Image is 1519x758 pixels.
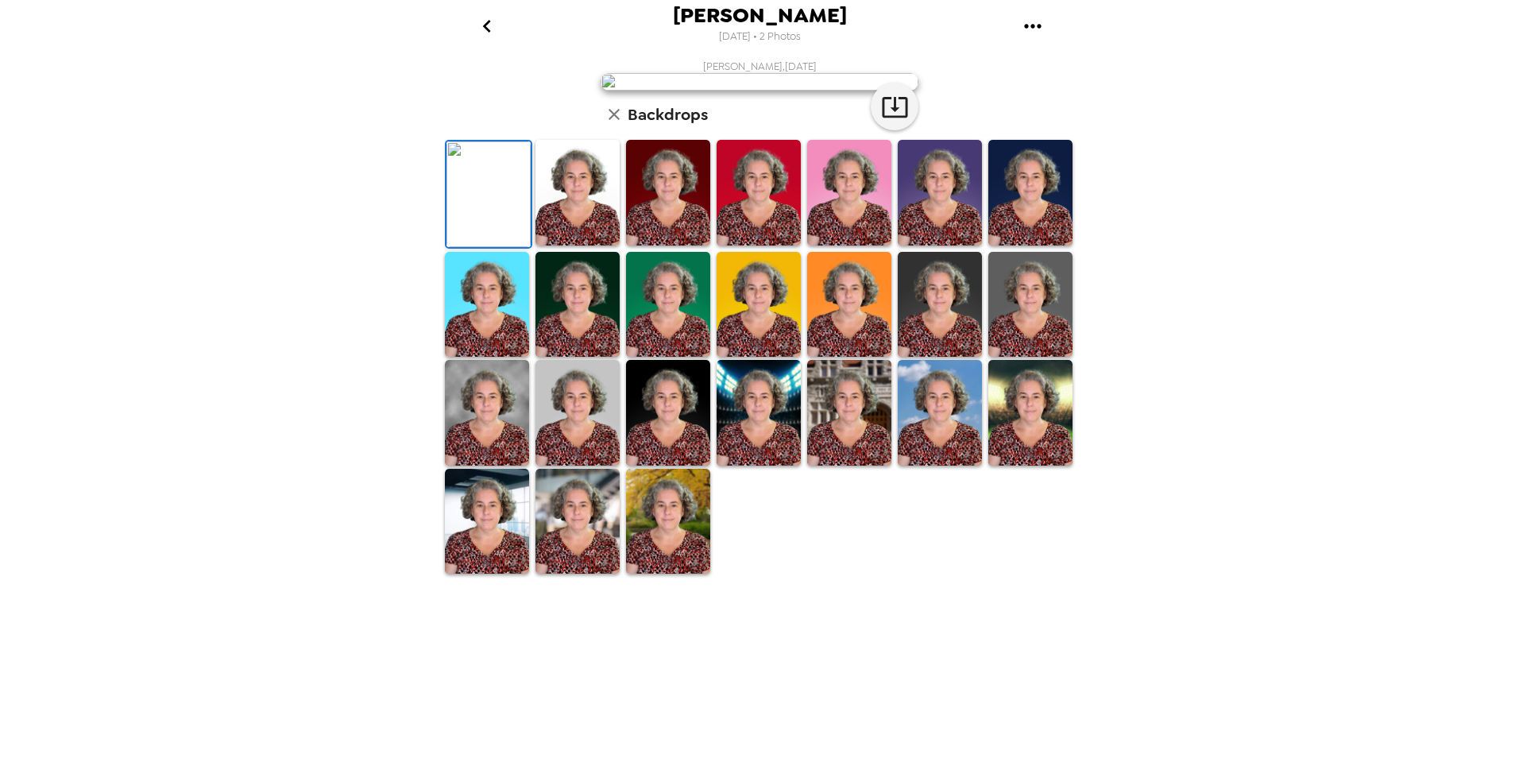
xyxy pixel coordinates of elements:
[446,141,531,247] img: Original
[601,73,918,91] img: user
[628,102,708,127] h6: Backdrops
[703,60,817,73] span: [PERSON_NAME] , [DATE]
[673,5,847,26] span: [PERSON_NAME]
[719,26,801,48] span: [DATE] • 2 Photos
